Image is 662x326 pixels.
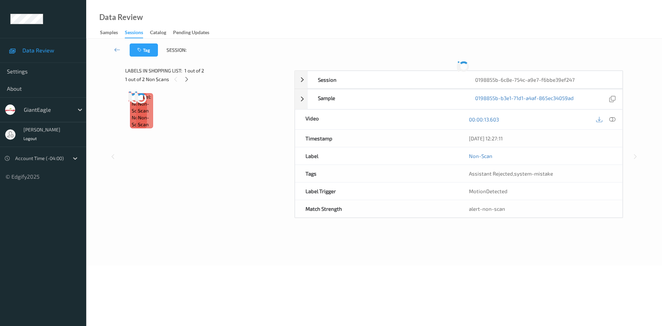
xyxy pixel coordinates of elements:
[138,93,151,114] span: Label: Non-Scan
[125,67,182,74] span: Labels in shopping list:
[100,28,125,38] a: Samples
[295,130,459,147] div: Timestamp
[469,135,612,142] div: [DATE] 12:27:11
[99,14,143,21] div: Data Review
[469,152,492,159] a: Non-Scan
[295,200,459,217] div: Match Strength
[138,114,151,128] span: non-scan
[184,67,204,74] span: 1 out of 2
[469,170,513,177] span: Assistant Rejected
[132,93,145,114] span: Label: Non-Scan
[308,71,465,88] div: Session
[295,110,459,129] div: Video
[295,182,459,200] div: Label Trigger
[465,71,622,88] div: 0198855b-6c8e-754c-a9e7-f6bbe39ef247
[469,205,612,212] div: alert-non-scan
[295,165,459,182] div: Tags
[125,28,150,38] a: Sessions
[475,95,574,104] a: 0198855b-b3e1-71d1-a4af-865ec34059ad
[469,170,553,177] span: ,
[125,75,290,83] div: 1 out of 2 Non Scans
[173,29,209,38] div: Pending Updates
[167,47,187,53] span: Session:
[125,29,143,38] div: Sessions
[130,43,158,57] button: Tag
[514,170,553,177] span: system-mistake
[308,89,465,109] div: Sample
[150,29,166,38] div: Catalog
[100,29,118,38] div: Samples
[150,28,173,38] a: Catalog
[132,114,145,128] span: non-scan
[469,116,499,123] a: 00:00:13.603
[295,89,623,109] div: Sample0198855b-b3e1-71d1-a4af-865ec34059ad
[295,147,459,165] div: Label
[459,182,622,200] div: MotionDetected
[295,71,623,89] div: Session0198855b-6c8e-754c-a9e7-f6bbe39ef247
[173,28,216,38] a: Pending Updates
